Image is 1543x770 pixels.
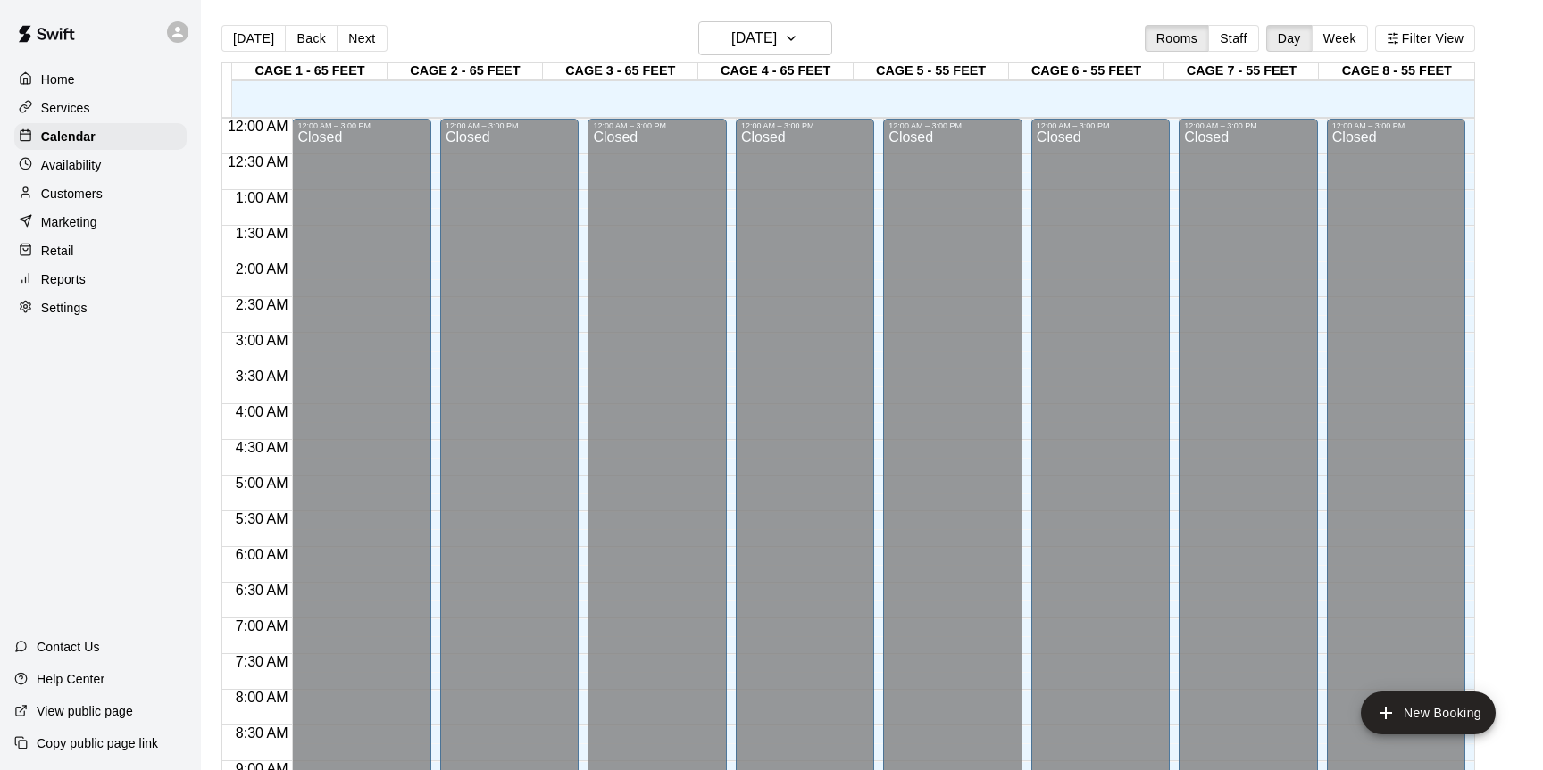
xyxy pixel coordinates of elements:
p: Copy public page link [37,734,158,752]
button: Filter View [1375,25,1475,52]
span: 3:00 AM [231,333,293,348]
p: Customers [41,185,103,203]
p: View public page [37,702,133,720]
p: Calendar [41,128,96,145]
button: add [1361,691,1496,734]
button: Rooms [1145,25,1209,52]
div: CAGE 3 - 65 FEET [543,63,698,80]
button: Back [285,25,338,52]
span: 6:30 AM [231,583,293,598]
div: CAGE 6 - 55 FEET [1009,63,1164,80]
p: Help Center [37,670,104,688]
div: CAGE 1 - 65 FEET [232,63,388,80]
span: 12:30 AM [223,154,293,170]
a: Availability [14,152,187,178]
div: 12:00 AM – 3:00 PM [1184,121,1312,130]
a: Calendar [14,123,187,150]
span: 2:00 AM [231,261,293,277]
p: Contact Us [37,638,100,656]
div: CAGE 2 - 65 FEET [388,63,543,80]
div: CAGE 5 - 55 FEET [854,63,1009,80]
span: 2:30 AM [231,297,293,312]
div: 12:00 AM – 3:00 PM [446,121,573,130]
span: 7:30 AM [231,654,293,669]
p: Retail [41,242,74,260]
a: Services [14,95,187,121]
p: Marketing [41,213,97,231]
div: CAGE 4 - 65 FEET [698,63,854,80]
button: Next [337,25,387,52]
a: Customers [14,180,187,207]
a: Settings [14,294,187,321]
div: 12:00 AM – 3:00 PM [593,121,721,130]
span: 5:30 AM [231,511,293,526]
button: Staff [1208,25,1259,52]
span: 7:00 AM [231,618,293,633]
a: Reports [14,266,187,293]
a: Retail [14,237,187,264]
span: 5:00 AM [231,476,293,491]
span: 4:00 AM [231,404,293,419]
a: Home [14,66,187,93]
span: 1:30 AM [231,226,293,241]
p: Home [41,70,75,88]
span: 3:30 AM [231,368,293,384]
span: 4:30 AM [231,440,293,455]
a: Marketing [14,209,187,236]
button: [DATE] [698,21,832,55]
div: 12:00 AM – 3:00 PM [297,121,425,130]
div: 12:00 AM – 3:00 PM [1332,121,1460,130]
span: 6:00 AM [231,547,293,562]
div: 12:00 AM – 3:00 PM [741,121,869,130]
p: Services [41,99,90,117]
span: 8:30 AM [231,725,293,741]
span: 1:00 AM [231,190,293,205]
p: Reports [41,270,86,288]
p: Settings [41,299,88,317]
div: 12:00 AM – 3:00 PM [1037,121,1164,130]
button: Week [1312,25,1368,52]
span: 12:00 AM [223,119,293,134]
span: 8:00 AM [231,690,293,705]
button: Day [1266,25,1313,52]
div: 12:00 AM – 3:00 PM [888,121,1016,130]
button: [DATE] [221,25,286,52]
h6: [DATE] [731,26,777,51]
div: CAGE 8 - 55 FEET [1319,63,1474,80]
p: Availability [41,156,102,174]
div: CAGE 7 - 55 FEET [1164,63,1319,80]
